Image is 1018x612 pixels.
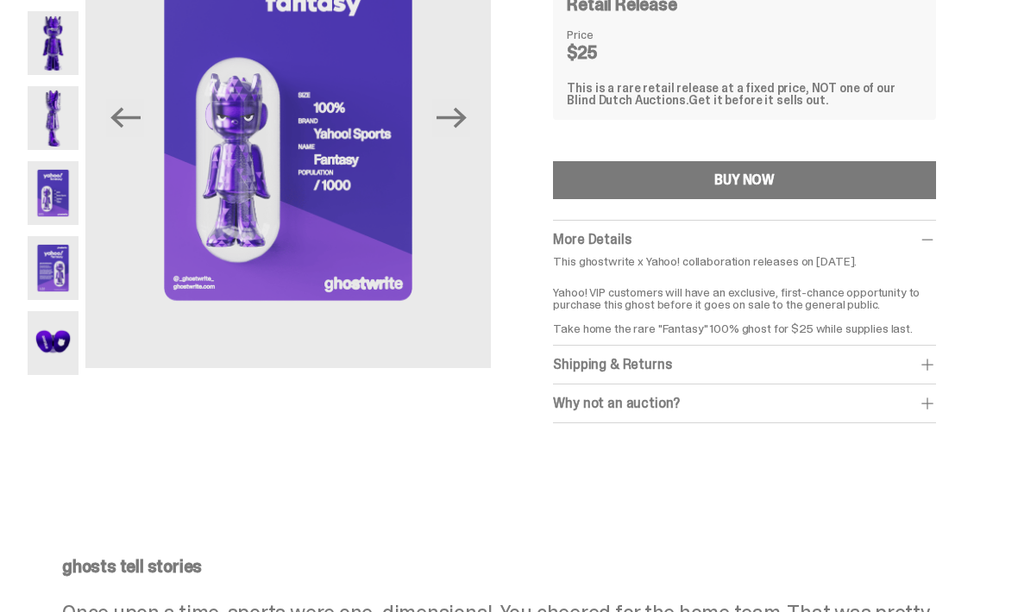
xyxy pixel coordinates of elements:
[553,357,936,374] div: Shipping & Returns
[553,162,936,200] button: BUY NOW
[62,559,943,576] p: ghosts tell stories
[28,87,79,151] img: Yahoo-HG---4.png
[688,93,828,109] span: Get it before it sells out.
[553,396,936,413] div: Why not an auction?
[432,100,470,138] button: Next
[28,312,79,376] img: Yahoo-HG---7.png
[553,275,936,335] p: Yahoo! VIP customers will have an exclusive, first-chance opportunity to purchase this ghost befo...
[553,256,936,268] p: This ghostwrite x Yahoo! collaboration releases on [DATE].
[567,45,653,62] dd: $25
[106,100,144,138] button: Previous
[28,237,79,301] img: Yahoo-HG---6.png
[567,29,653,41] dt: Price
[714,174,775,188] div: BUY NOW
[28,162,79,226] img: Yahoo-HG---5.png
[553,231,631,249] span: More Details
[28,12,79,76] img: Yahoo-HG---3.png
[567,83,922,107] div: This is a rare retail release at a fixed price, NOT one of our Blind Dutch Auctions.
